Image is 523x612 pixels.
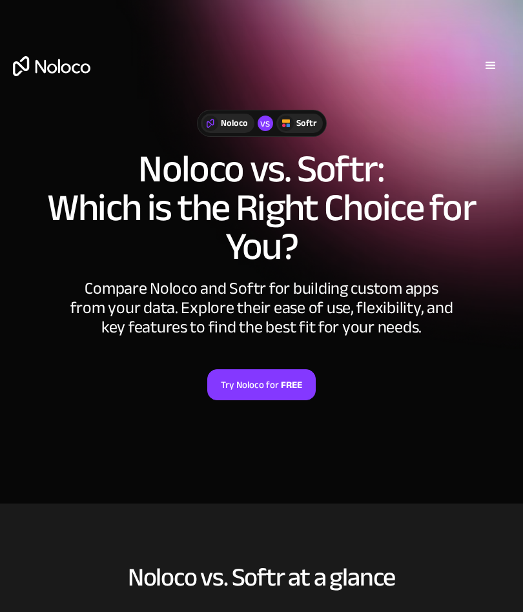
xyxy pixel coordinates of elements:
a: home [13,56,90,76]
div: Compare Noloco and Softr for building custom apps from your data. Explore their ease of use, flex... [68,279,455,337]
div: menu [471,46,510,85]
strong: FREE [281,376,302,393]
h1: Noloco vs. Softr: Which is the Right Choice for You? [13,150,510,266]
h2: Noloco vs. Softr at a glance [13,565,510,591]
a: Try Noloco forFREE [207,369,316,400]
